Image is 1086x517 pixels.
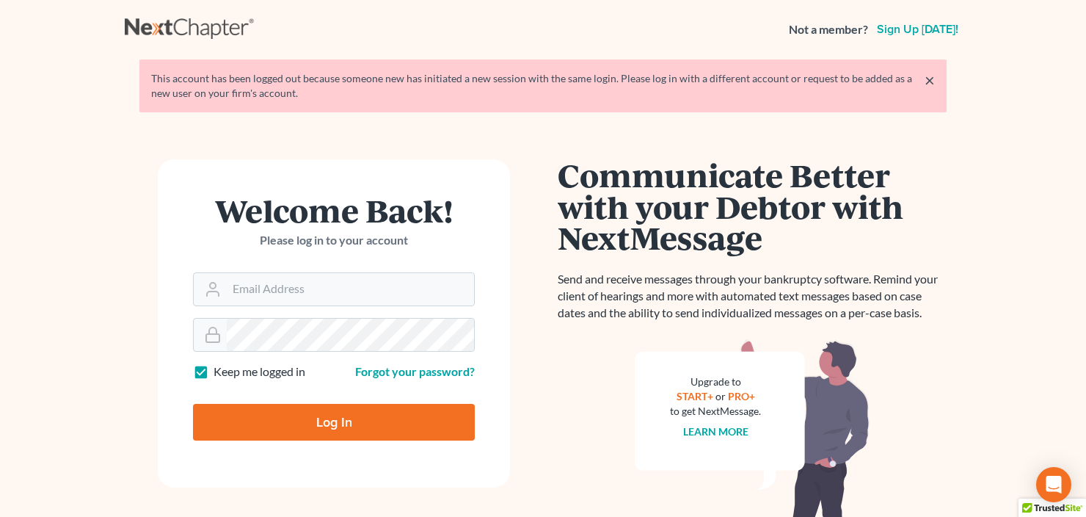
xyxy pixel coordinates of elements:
a: Learn more [683,425,748,438]
h1: Communicate Better with your Debtor with NextMessage [558,159,947,253]
p: Please log in to your account [193,232,475,249]
a: Forgot your password? [355,364,475,378]
input: Log In [193,404,475,441]
a: × [925,71,935,89]
a: PRO+ [728,390,755,402]
span: or [715,390,726,402]
a: START+ [677,390,713,402]
div: to get NextMessage. [670,404,761,419]
h1: Welcome Back! [193,195,475,226]
div: This account has been logged out because someone new has initiated a new session with the same lo... [151,71,935,101]
label: Keep me logged in [214,364,305,380]
div: Open Intercom Messenger [1036,467,1071,502]
input: Email Address [227,273,474,305]
strong: Not a member? [789,21,868,38]
p: Send and receive messages through your bankruptcy software. Remind your client of hearings and mo... [558,271,947,322]
div: Upgrade to [670,375,761,389]
a: Sign up [DATE]! [874,23,961,35]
